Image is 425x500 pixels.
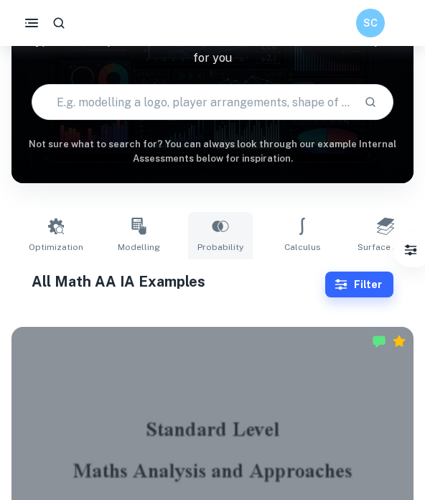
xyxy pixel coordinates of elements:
[32,82,352,122] input: E.g. modelling a logo, player arrangements, shape of an egg...
[29,241,83,254] span: Optimization
[396,236,425,264] button: Filter
[197,241,243,254] span: Probability
[325,272,393,297] button: Filter
[363,15,379,31] h6: SC
[392,334,406,348] div: Premium
[11,32,414,67] p: Type a search phrase to find the most relevant Math AA IA examples for you
[372,334,386,348] img: Marked
[118,241,160,254] span: Modelling
[356,9,385,37] button: SC
[284,241,321,254] span: Calculus
[358,241,413,254] span: Surface Area
[11,137,414,167] h6: Not sure what to search for? You can always look through our example Internal Assessments below f...
[358,90,383,114] button: Search
[32,271,325,292] h1: All Math AA IA Examples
